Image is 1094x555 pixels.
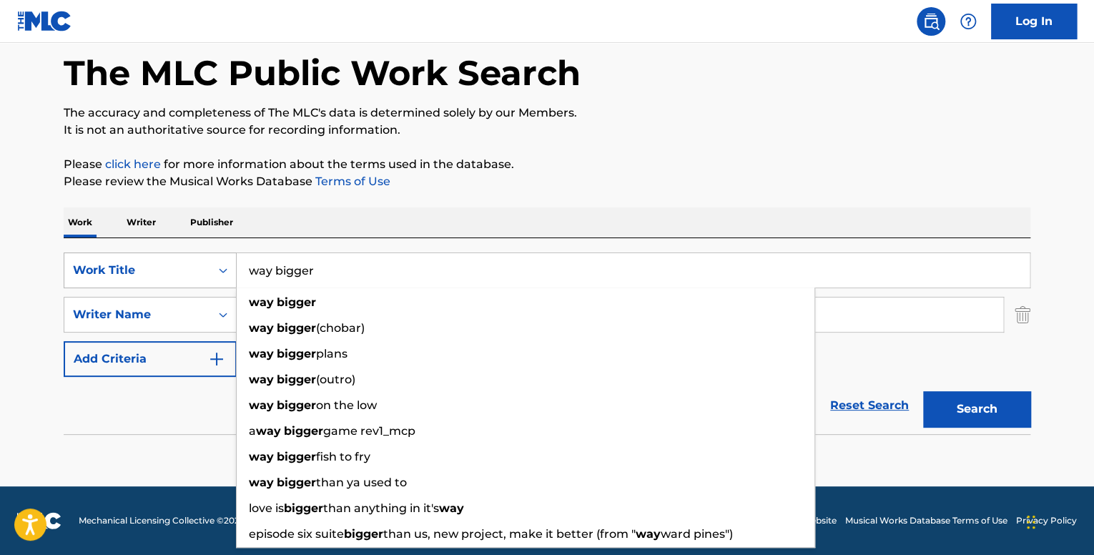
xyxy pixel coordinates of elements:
strong: bigger [277,373,316,386]
span: (chobar) [316,321,365,335]
img: help [960,13,977,30]
p: Work [64,207,97,237]
span: (outro) [316,373,355,386]
strong: way [636,527,661,541]
a: Musical Works Database Terms of Use [845,514,1007,527]
strong: way [249,476,274,489]
p: Writer [122,207,160,237]
strong: way [249,398,274,412]
span: Mechanical Licensing Collective © 2025 [79,514,245,527]
strong: bigger [284,424,323,438]
strong: bigger [277,347,316,360]
p: Publisher [186,207,237,237]
strong: way [439,501,464,515]
strong: way [249,450,274,463]
strong: way [249,295,274,309]
strong: way [256,424,281,438]
strong: bigger [277,295,316,309]
span: than us, new project, make it better (from " [383,527,636,541]
strong: way [249,347,274,360]
span: ward pines") [661,527,733,541]
span: episode six suite [249,527,344,541]
strong: bigger [277,398,316,412]
strong: bigger [277,321,316,335]
a: click here [105,157,161,171]
div: Help [954,7,982,36]
img: MLC Logo [17,11,72,31]
span: than ya used to [316,476,407,489]
iframe: Chat Widget [1022,486,1094,555]
form: Search Form [64,252,1030,434]
a: Public Search [917,7,945,36]
a: Terms of Use [312,175,390,188]
strong: bigger [344,527,383,541]
div: Work Title [73,262,202,279]
strong: bigger [277,476,316,489]
div: Writer Name [73,306,202,323]
strong: way [249,321,274,335]
a: Privacy Policy [1016,514,1077,527]
img: Delete Criterion [1015,297,1030,333]
img: logo [17,512,61,529]
p: The accuracy and completeness of The MLC's data is determined solely by our Members. [64,104,1030,122]
span: on the low [316,398,377,412]
p: It is not an authoritative source for recording information. [64,122,1030,139]
span: game rev1_mcp [323,424,415,438]
strong: bigger [277,450,316,463]
strong: bigger [284,501,323,515]
button: Search [923,391,1030,427]
span: fish to fry [316,450,370,463]
strong: way [249,373,274,386]
img: search [922,13,940,30]
h1: The MLC Public Work Search [64,51,581,94]
a: Log In [991,4,1077,39]
img: 9d2ae6d4665cec9f34b9.svg [208,350,225,368]
button: Add Criteria [64,341,237,377]
span: a [249,424,256,438]
a: Reset Search [823,390,916,421]
p: Please for more information about the terms used in the database. [64,156,1030,173]
span: than anything in it's [323,501,439,515]
div: Drag [1027,501,1035,544]
p: Please review the Musical Works Database [64,173,1030,190]
span: love is [249,501,284,515]
span: plans [316,347,348,360]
